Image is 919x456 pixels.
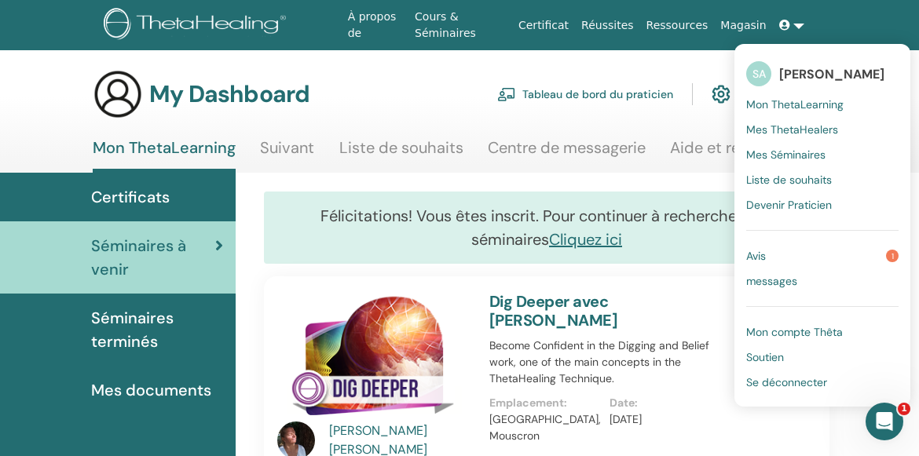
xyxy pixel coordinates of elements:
[746,345,899,370] a: Soutien
[746,61,771,86] span: SA
[746,350,784,364] span: Soutien
[104,8,291,43] img: logo.png
[746,325,843,339] span: Mon compte Thêta
[610,395,720,411] p: Date :
[746,97,844,111] span: Mon ThetaLearning
[712,81,730,108] img: cog.svg
[489,291,617,330] a: Dig Deeper avec [PERSON_NAME]
[746,192,899,217] a: Devenir Praticien
[746,375,827,389] span: Se déconnecter
[260,138,314,169] a: Suivant
[746,148,826,162] span: Mes Séminaires
[610,411,720,428] p: [DATE]
[408,2,512,48] a: Cours & Séminaires
[746,319,899,345] a: Mon compte Thêta
[497,87,516,101] img: chalkboard-teacher.svg
[670,138,804,169] a: Aide et ressources
[93,69,143,119] img: generic-user-icon.jpg
[91,378,211,402] span: Mes documents
[746,268,899,294] a: messages
[746,122,838,137] span: Mes ThetaHealers
[93,138,236,173] a: Mon ThetaLearning
[746,142,899,167] a: Mes Séminaires
[746,249,766,263] span: Avis
[488,138,646,169] a: Centre de messagerie
[712,77,803,111] a: Mon compte
[549,229,622,250] a: Cliquez ici
[91,185,170,209] span: Certificats
[277,292,470,426] img: Dig Deeper
[91,306,223,353] span: Séminaires terminés
[866,403,903,440] iframe: Intercom live chat
[489,395,600,411] p: Emplacement :
[746,167,899,192] a: Liste de souhaits
[575,11,639,40] a: Réussites
[91,234,215,281] span: Séminaires à venir
[640,11,715,40] a: Ressources
[489,411,600,444] p: [GEOGRAPHIC_DATA], Mouscron
[512,11,575,40] a: Certificat
[264,192,829,264] div: Félicitations! Vous êtes inscrit. Pour continuer à rechercher des séminaires
[886,250,899,262] span: 1
[779,66,884,82] span: [PERSON_NAME]
[898,403,910,415] span: 1
[149,80,309,108] h3: My Dashboard
[746,198,832,212] span: Devenir Praticien
[714,11,772,40] a: Magasin
[497,77,673,111] a: Tableau de bord du praticien
[746,173,832,187] span: Liste de souhaits
[746,243,899,268] a: Avis1
[746,92,899,117] a: Mon ThetaLearning
[339,138,463,169] a: Liste de souhaits
[746,274,797,288] span: messages
[746,117,899,142] a: Mes ThetaHealers
[746,56,899,92] a: SA[PERSON_NAME]
[746,370,899,395] a: Se déconnecter
[489,337,730,387] p: Become Confident in the Digging and Belief work, one of the main concepts in the ThetaHealing Tec...
[342,2,408,48] a: À propos de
